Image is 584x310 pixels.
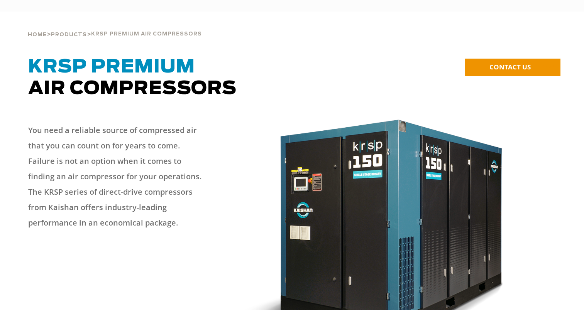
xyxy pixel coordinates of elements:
div: > > [28,12,202,41]
span: Products [51,32,87,37]
span: Home [28,32,47,37]
span: Air Compressors [28,58,237,98]
span: CONTACT US [489,62,531,71]
span: krsp premium air compressors [91,32,202,37]
a: Home [28,31,47,38]
span: KRSP Premium [28,58,195,76]
p: You need a reliable source of compressed air that you can count on for years to come. Failure is ... [28,123,208,231]
a: CONTACT US [465,59,560,76]
a: Products [51,31,87,38]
